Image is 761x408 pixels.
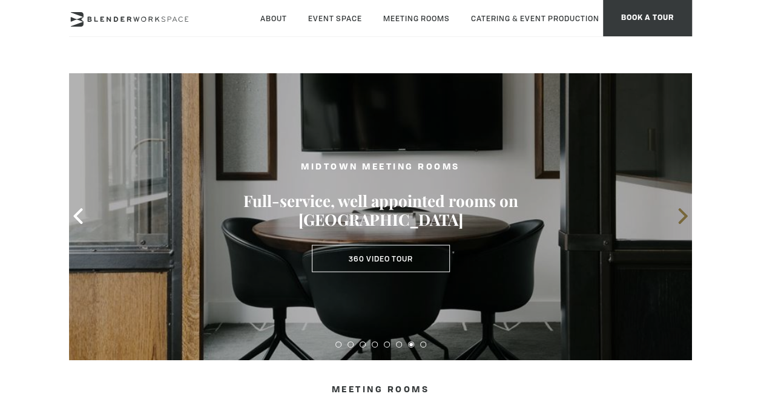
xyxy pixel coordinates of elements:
[543,253,761,408] iframe: Chat Widget
[312,245,450,272] a: 360 Video Tour
[242,191,520,229] h3: Full-service, well appointed rooms on [GEOGRAPHIC_DATA]
[242,160,520,176] h2: MIDTOWN MEETING ROOMS
[130,384,631,395] h4: Meeting Rooms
